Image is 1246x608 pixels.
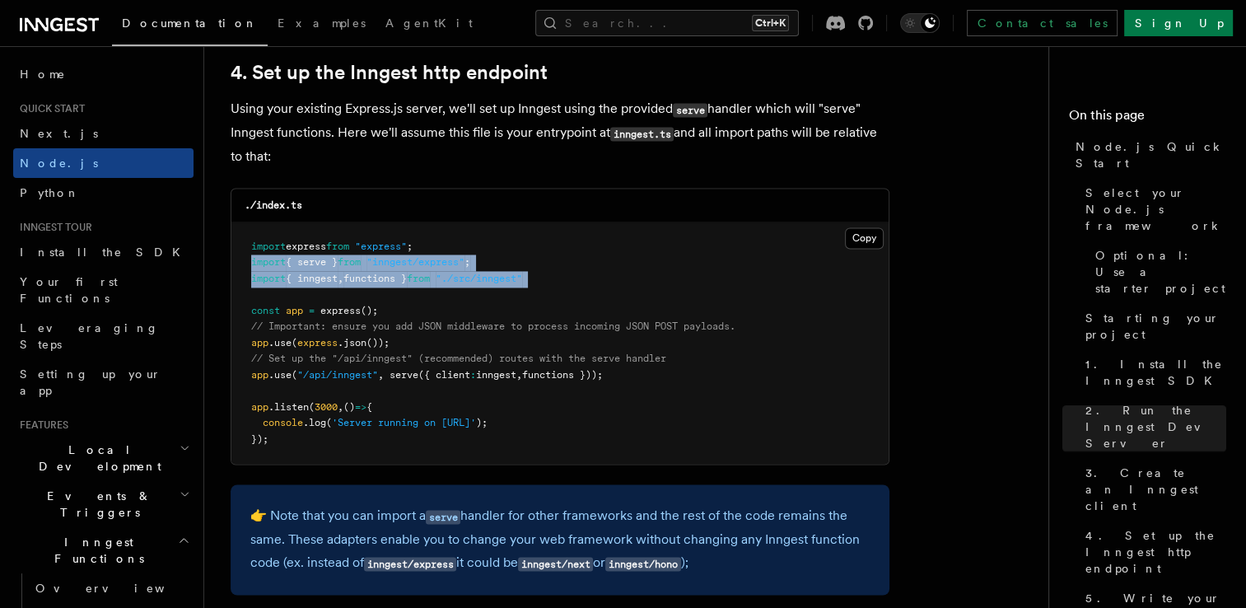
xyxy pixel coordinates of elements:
[1085,402,1226,451] span: 2. Run the Inngest Dev Server
[1085,465,1226,514] span: 3. Create an Inngest client
[297,369,378,381] span: "/api/inngest"
[845,227,884,249] button: Copy
[13,534,178,567] span: Inngest Functions
[1079,178,1226,241] a: Select your Node.js framework
[231,61,548,84] a: 4. Set up the Inngest http endpoint
[418,369,470,381] span: ({ client
[231,97,889,168] p: Using your existing Express.js server, we'll set up Inngest using the provided handler which will...
[286,305,303,316] span: app
[20,186,80,199] span: Python
[268,369,292,381] span: .use
[673,103,707,117] code: serve
[13,237,194,267] a: Install the SDK
[13,313,194,359] a: Leveraging Steps
[263,417,303,428] span: console
[13,481,194,527] button: Events & Triggers
[366,337,390,348] span: ());
[426,510,460,524] code: serve
[245,199,302,211] code: ./index.ts
[364,557,456,571] code: inngest/express
[1095,247,1226,297] span: Optional: Use a starter project
[13,527,194,573] button: Inngest Functions
[251,273,286,284] span: import
[1076,138,1226,171] span: Node.js Quick Start
[268,5,376,44] a: Examples
[338,273,343,284] span: ,
[13,102,85,115] span: Quick start
[278,16,366,30] span: Examples
[407,273,430,284] span: from
[20,275,118,305] span: Your first Functions
[13,119,194,148] a: Next.js
[476,369,516,381] span: inngest
[338,337,366,348] span: .json
[286,256,338,268] span: { serve }
[366,256,464,268] span: "inngest/express"
[436,273,522,284] span: "./src/inngest"
[13,178,194,208] a: Python
[378,369,384,381] span: ,
[309,305,315,316] span: =
[1085,356,1226,389] span: 1. Install the Inngest SDK
[1085,310,1226,343] span: Starting your project
[900,13,940,33] button: Toggle dark mode
[286,241,326,252] span: express
[20,321,159,351] span: Leveraging Steps
[13,435,194,481] button: Local Development
[268,401,309,413] span: .listen
[1079,458,1226,521] a: 3. Create an Inngest client
[338,401,343,413] span: ,
[122,16,258,30] span: Documentation
[251,241,286,252] span: import
[1085,185,1226,234] span: Select your Node.js framework
[29,573,194,603] a: Overview
[13,488,180,521] span: Events & Triggers
[464,256,470,268] span: ;
[112,5,268,46] a: Documentation
[332,417,476,428] span: 'Server running on [URL]'
[13,148,194,178] a: Node.js
[516,369,522,381] span: ,
[297,337,338,348] span: express
[20,246,190,259] span: Install the SDK
[522,369,603,381] span: functions }));
[13,419,68,432] span: Features
[250,504,870,575] p: 👉 Note that you can import a handler for other frameworks and the rest of the code remains the sa...
[1079,395,1226,458] a: 2. Run the Inngest Dev Server
[251,353,666,364] span: // Set up the "/api/inngest" (recommended) routes with the serve handler
[1085,527,1226,577] span: 4. Set up the Inngest http endpoint
[752,15,789,31] kbd: Ctrl+K
[13,221,92,234] span: Inngest tour
[605,557,680,571] code: inngest/hono
[20,367,161,397] span: Setting up your app
[251,320,735,332] span: // Important: ensure you add JSON middleware to process incoming JSON POST payloads.
[13,359,194,405] a: Setting up your app
[251,337,268,348] span: app
[355,401,366,413] span: =>
[315,401,338,413] span: 3000
[292,337,297,348] span: (
[20,127,98,140] span: Next.js
[320,305,361,316] span: express
[20,157,98,170] span: Node.js
[1079,349,1226,395] a: 1. Install the Inngest SDK
[268,337,292,348] span: .use
[407,241,413,252] span: ;
[326,417,332,428] span: (
[355,241,407,252] span: "express"
[376,5,483,44] a: AgentKit
[361,305,378,316] span: ();
[251,433,268,445] span: });
[251,369,268,381] span: app
[476,417,488,428] span: );
[1079,521,1226,583] a: 4. Set up the Inngest http endpoint
[286,273,338,284] span: { inngest
[13,442,180,475] span: Local Development
[338,256,361,268] span: from
[535,10,799,36] button: Search...Ctrl+K
[426,507,460,523] a: serve
[1124,10,1233,36] a: Sign Up
[13,267,194,313] a: Your first Functions
[343,401,355,413] span: ()
[967,10,1118,36] a: Contact sales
